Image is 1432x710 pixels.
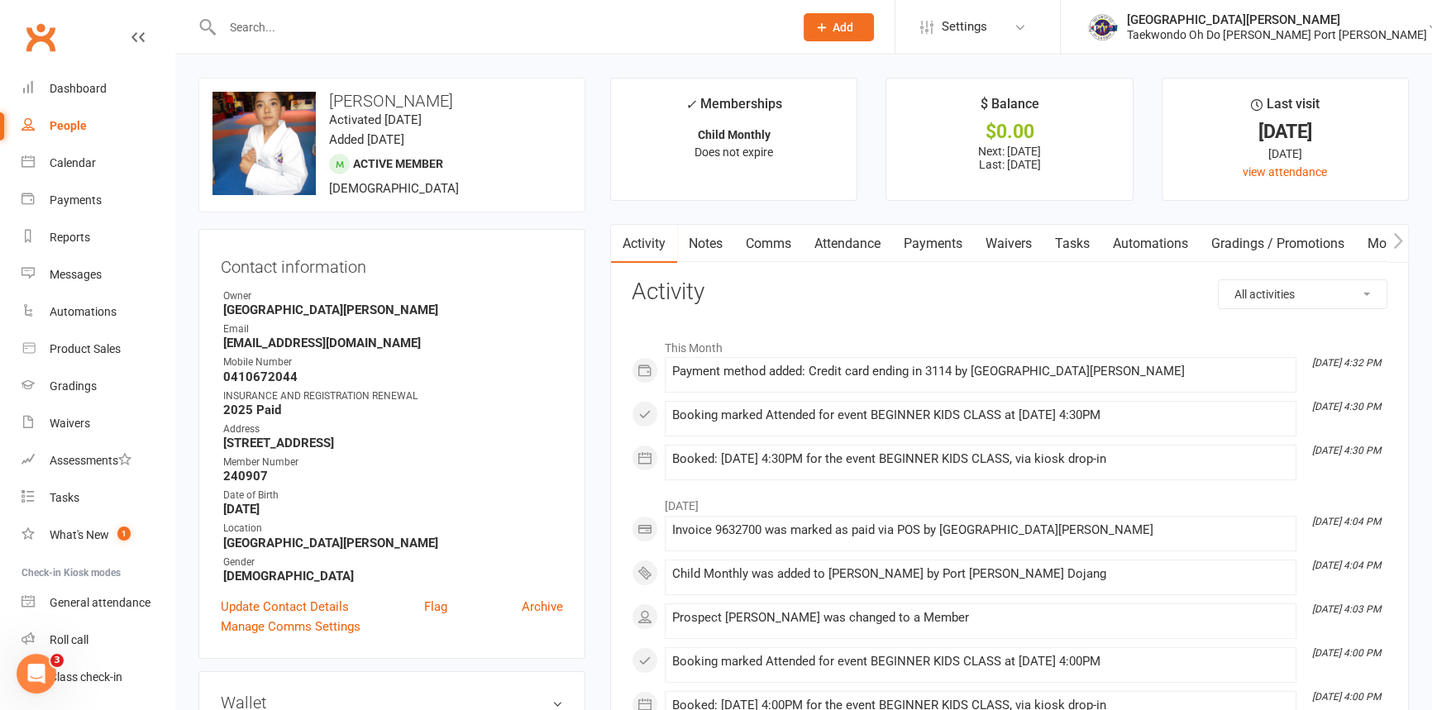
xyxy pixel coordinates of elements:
i: [DATE] 4:00 PM [1312,647,1381,659]
div: Mobile Number [223,355,563,370]
div: Reports [50,231,90,244]
i: [DATE] 4:03 PM [1312,603,1381,615]
button: Add [804,13,874,41]
span: Add [833,21,853,34]
div: Payments [50,193,102,207]
div: Dashboard [50,82,107,95]
strong: 0410672044 [223,369,563,384]
span: Active member [353,157,443,170]
strong: [STREET_ADDRESS] [223,436,563,450]
div: INSURANCE AND REGISTRATION RENEWAL [223,388,563,404]
time: Added [DATE] [329,132,404,147]
div: Child Monthly was added to [PERSON_NAME] by Port [PERSON_NAME] Dojang [672,567,1289,581]
i: [DATE] 4:04 PM [1312,560,1381,571]
strong: [DEMOGRAPHIC_DATA] [223,569,563,584]
span: 3 [50,654,64,667]
p: Next: [DATE] Last: [DATE] [901,145,1117,171]
div: Owner [223,288,563,304]
li: This Month [632,331,1387,357]
a: Reports [21,219,174,256]
i: [DATE] 4:32 PM [1312,357,1381,369]
div: Gender [223,555,563,570]
a: Assessments [21,442,174,479]
a: Automations [21,293,174,331]
a: Payments [21,182,174,219]
a: Attendance [803,225,892,263]
div: [DATE] [1177,123,1393,141]
a: Archive [522,597,563,617]
a: Clubworx [20,17,61,58]
a: Automations [1101,225,1200,263]
a: Tasks [1043,225,1101,263]
a: Messages [21,256,174,293]
input: Search... [217,16,782,39]
i: [DATE] 4:04 PM [1312,516,1381,527]
div: Memberships [685,93,782,124]
a: Waivers [21,405,174,442]
div: Member Number [223,455,563,470]
div: Prospect [PERSON_NAME] was changed to a Member [672,611,1289,625]
div: [DATE] [1177,145,1393,163]
a: People [21,107,174,145]
img: image1757501608.png [212,92,316,195]
i: [DATE] 4:00 PM [1312,691,1381,703]
div: $0.00 [901,123,1117,141]
div: General attendance [50,596,150,609]
a: General attendance kiosk mode [21,584,174,622]
div: Messages [50,268,102,281]
a: Class kiosk mode [21,659,174,696]
a: Update Contact Details [221,597,349,617]
div: Taekwondo Oh Do [PERSON_NAME] Port [PERSON_NAME] [1127,27,1427,42]
div: Calendar [50,156,96,169]
strong: 2025 Paid [223,403,563,417]
div: Assessments [50,454,131,467]
a: Dashboard [21,70,174,107]
a: Gradings / Promotions [1200,225,1356,263]
a: view attendance [1243,165,1327,179]
a: Calendar [21,145,174,182]
div: Gradings [50,379,97,393]
i: [DATE] 4:30 PM [1312,401,1381,412]
a: Comms [734,225,803,263]
strong: [GEOGRAPHIC_DATA][PERSON_NAME] [223,303,563,317]
h3: Contact information [221,251,563,276]
div: Automations [50,305,117,318]
a: Tasks [21,479,174,517]
i: ✓ [685,97,696,112]
div: Invoice 9632700 was marked as paid via POS by [GEOGRAPHIC_DATA][PERSON_NAME] [672,523,1289,537]
iframe: Intercom live chat [17,654,56,693]
strong: [DATE] [223,502,563,517]
div: Tasks [50,491,79,504]
li: [DATE] [632,488,1387,515]
strong: [EMAIL_ADDRESS][DOMAIN_NAME] [223,336,563,350]
div: Email [223,322,563,337]
a: What's New1 [21,517,174,554]
div: Location [223,521,563,536]
time: Activated [DATE] [329,112,422,127]
div: Booking marked Attended for event BEGINNER KIDS CLASS at [DATE] 4:00PM [672,655,1289,669]
img: thumb_image1517475016.png [1086,11,1119,44]
h3: [PERSON_NAME] [212,92,571,110]
div: Date of Birth [223,488,563,503]
i: [DATE] 4:30 PM [1312,445,1381,456]
div: $ Balance [980,93,1038,123]
strong: [GEOGRAPHIC_DATA][PERSON_NAME] [223,536,563,550]
div: Booking marked Attended for event BEGINNER KIDS CLASS at [DATE] 4:30PM [672,408,1289,422]
a: Product Sales [21,331,174,368]
a: Activity [611,225,677,263]
strong: Child Monthly [698,128,771,141]
a: Flag [424,597,447,617]
div: Class check-in [50,670,122,684]
a: Notes [677,225,734,263]
div: Booked: [DATE] 4:30PM for the event BEGINNER KIDS CLASS, via kiosk drop-in [672,452,1289,466]
strong: 240907 [223,469,563,484]
span: 1 [117,527,131,541]
a: Roll call [21,622,174,659]
div: Address [223,422,563,437]
div: Roll call [50,633,88,646]
div: Last visit [1251,93,1320,123]
a: Gradings [21,368,174,405]
a: Waivers [974,225,1043,263]
h3: Activity [632,279,1387,305]
div: [GEOGRAPHIC_DATA][PERSON_NAME] [1127,12,1427,27]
